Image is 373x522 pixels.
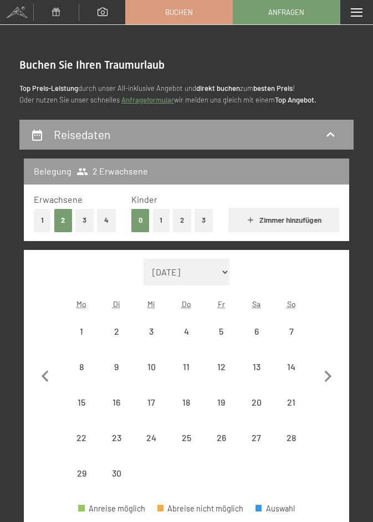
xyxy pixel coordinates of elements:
div: 24 [135,433,168,466]
abbr: Mittwoch [147,299,155,309]
div: Anreise nicht möglich [99,421,134,456]
div: Tue Sep 23 2025 [99,421,134,456]
div: 19 [205,398,238,431]
div: 26 [205,433,238,466]
div: Anreise nicht möglich [99,349,134,384]
span: 2 Erwachsene [76,165,148,177]
div: Fri Sep 26 2025 [204,421,239,456]
div: Anreise nicht möglich [239,349,274,384]
div: Wed Sep 24 2025 [134,421,169,456]
abbr: Dienstag [113,299,120,309]
div: 8 [65,362,98,395]
div: 1 [65,327,98,360]
div: Anreise nicht möglich [134,314,169,349]
div: Anreise nicht möglich [64,456,99,491]
button: 1 [153,209,170,232]
abbr: Donnerstag [182,299,191,309]
div: 21 [275,398,308,431]
div: 20 [240,398,273,431]
div: Sun Sep 28 2025 [274,421,309,456]
button: 1 [34,209,51,232]
button: Vorheriger Monat [34,259,57,492]
abbr: Freitag [218,299,225,309]
strong: Top Angebot. [275,95,316,104]
div: Sat Sep 20 2025 [239,385,274,419]
div: 27 [240,433,273,466]
div: Tue Sep 16 2025 [99,385,134,419]
strong: Top Preis-Leistung [19,84,78,93]
span: Erwachsene [34,194,83,204]
div: Anreise nicht möglich [239,385,274,419]
div: 10 [135,362,168,395]
button: 4 [97,209,116,232]
div: 2 [100,327,133,360]
div: Sun Sep 07 2025 [274,314,309,349]
div: 17 [135,398,168,431]
div: Mon Sep 29 2025 [64,456,99,491]
div: Tue Sep 02 2025 [99,314,134,349]
div: Anreise nicht möglich [64,349,99,384]
strong: direkt buchen [196,84,240,93]
div: Thu Sep 25 2025 [169,421,204,456]
div: 25 [170,433,203,466]
a: Anfrageformular [121,95,174,104]
div: Anreise nicht möglich [239,421,274,456]
div: 7 [275,327,308,360]
div: Anreise nicht möglich [204,421,239,456]
span: Kinder [131,194,157,204]
button: Nächster Monat [316,259,340,492]
div: 6 [240,327,273,360]
div: Anreise nicht möglich [274,349,309,384]
div: 16 [100,398,133,431]
div: 5 [205,327,238,360]
div: Tue Sep 09 2025 [99,349,134,384]
span: Anfragen [268,7,304,17]
div: 18 [170,398,203,431]
div: Sat Sep 13 2025 [239,349,274,384]
div: 15 [65,398,98,431]
button: 0 [131,209,150,232]
p: durch unser All-inklusive Angebot und zum ! Oder nutzen Sie unser schnelles wir melden uns gleich... [19,83,354,106]
div: Mon Sep 08 2025 [64,349,99,384]
div: Anreise nicht möglich [64,421,99,456]
span: Buchen [165,7,193,17]
div: Sat Sep 06 2025 [239,314,274,349]
abbr: Montag [76,299,86,309]
strong: besten Preis [253,84,293,93]
div: 28 [275,433,308,466]
div: Mon Sep 22 2025 [64,421,99,456]
div: 3 [135,327,168,360]
div: Sat Sep 27 2025 [239,421,274,456]
div: Tue Sep 30 2025 [99,456,134,491]
div: Anreise nicht möglich [64,314,99,349]
div: 4 [170,327,203,360]
div: Thu Sep 18 2025 [169,385,204,419]
div: Anreise nicht möglich [99,456,134,491]
div: 11 [170,362,203,395]
div: 30 [100,469,133,501]
button: Zimmer hinzufügen [228,208,340,232]
div: Anreise nicht möglich [274,421,309,456]
div: Anreise nicht möglich [204,349,239,384]
h2: Reisedaten [54,127,110,141]
div: Wed Sep 03 2025 [134,314,169,349]
div: Anreise nicht möglich [274,314,309,349]
div: 14 [275,362,308,395]
div: 29 [65,469,98,501]
div: Anreise nicht möglich [169,314,204,349]
div: Anreise nicht möglich [134,385,169,419]
h3: Belegung [34,165,71,177]
abbr: Sonntag [287,299,296,309]
div: Thu Sep 04 2025 [169,314,204,349]
div: Mon Sep 15 2025 [64,385,99,419]
div: Mon Sep 01 2025 [64,314,99,349]
abbr: Samstag [252,299,260,309]
div: Anreise nicht möglich [274,385,309,419]
div: 12 [205,362,238,395]
div: Auswahl [256,505,295,513]
div: Sun Sep 21 2025 [274,385,309,419]
div: Fri Sep 19 2025 [204,385,239,419]
div: Wed Sep 10 2025 [134,349,169,384]
button: 3 [195,209,213,232]
div: Anreise nicht möglich [239,314,274,349]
